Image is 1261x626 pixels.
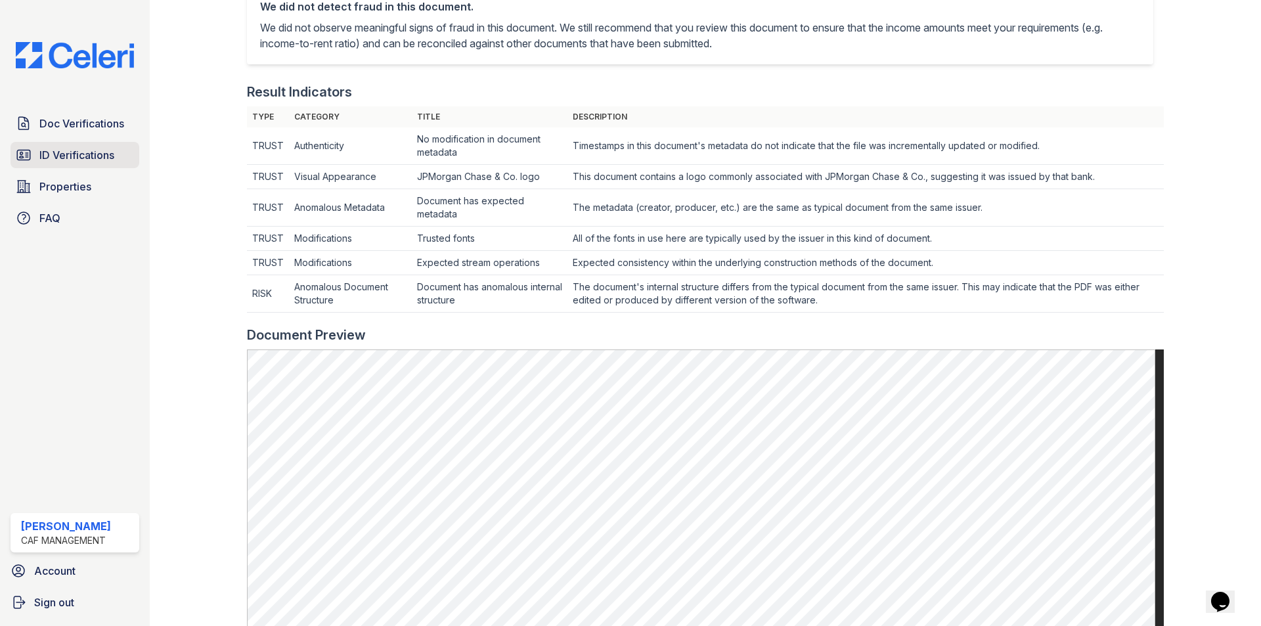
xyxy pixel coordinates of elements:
[412,189,568,227] td: Document has expected metadata
[567,275,1163,313] td: The document's internal structure differs from the typical document from the same issuer. This ma...
[39,147,114,163] span: ID Verifications
[21,534,111,547] div: CAF Management
[21,518,111,534] div: [PERSON_NAME]
[247,326,366,344] div: Document Preview
[289,275,412,313] td: Anomalous Document Structure
[567,127,1163,165] td: Timestamps in this document's metadata do not indicate that the file was incrementally updated or...
[247,189,289,227] td: TRUST
[39,210,60,226] span: FAQ
[11,173,139,200] a: Properties
[5,589,144,615] a: Sign out
[289,106,412,127] th: Category
[247,83,352,101] div: Result Indicators
[247,275,289,313] td: RISK
[567,251,1163,275] td: Expected consistency within the underlying construction methods of the document.
[412,165,568,189] td: JPMorgan Chase & Co. logo
[247,165,289,189] td: TRUST
[39,179,91,194] span: Properties
[567,227,1163,251] td: All of the fonts in use here are typically used by the issuer in this kind of document.
[412,106,568,127] th: Title
[289,189,412,227] td: Anomalous Metadata
[289,251,412,275] td: Modifications
[260,20,1140,51] p: We did not observe meaningful signs of fraud in this document. We still recommend that you review...
[5,42,144,68] img: CE_Logo_Blue-a8612792a0a2168367f1c8372b55b34899dd931a85d93a1a3d3e32e68fde9ad4.png
[289,127,412,165] td: Authenticity
[39,116,124,131] span: Doc Verifications
[11,205,139,231] a: FAQ
[247,106,289,127] th: Type
[11,110,139,137] a: Doc Verifications
[11,142,139,168] a: ID Verifications
[5,558,144,584] a: Account
[567,189,1163,227] td: The metadata (creator, producer, etc.) are the same as typical document from the same issuer.
[247,227,289,251] td: TRUST
[1206,573,1248,613] iframe: chat widget
[247,127,289,165] td: TRUST
[247,251,289,275] td: TRUST
[412,227,568,251] td: Trusted fonts
[289,227,412,251] td: Modifications
[412,251,568,275] td: Expected stream operations
[412,275,568,313] td: Document has anomalous internal structure
[567,106,1163,127] th: Description
[412,127,568,165] td: No modification in document metadata
[567,165,1163,189] td: This document contains a logo commonly associated with JPMorgan Chase & Co., suggesting it was is...
[34,563,76,579] span: Account
[289,165,412,189] td: Visual Appearance
[34,594,74,610] span: Sign out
